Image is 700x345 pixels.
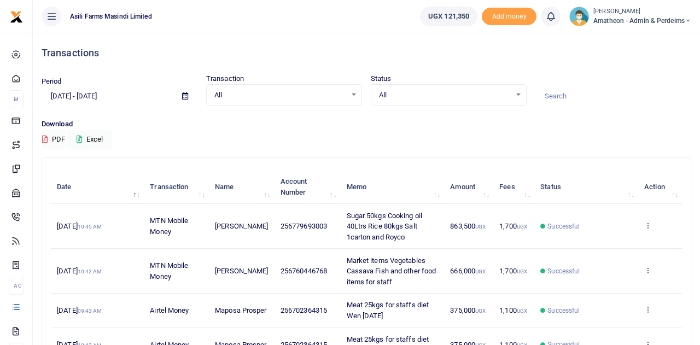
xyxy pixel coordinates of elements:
[420,7,477,26] a: UGX 121,350
[444,170,493,204] th: Amount: activate to sort column ascending
[9,277,24,295] li: Ac
[67,130,112,149] button: Excel
[482,8,536,26] span: Add money
[51,170,144,204] th: Date: activate to sort column descending
[281,222,327,230] span: 256779693003
[428,11,469,22] span: UGX 121,350
[638,170,682,204] th: Action: activate to sort column ascending
[57,267,102,275] span: [DATE]
[215,267,268,275] span: [PERSON_NAME]
[593,16,691,26] span: Amatheon - Admin & Perdeims
[517,224,527,230] small: UGX
[593,7,691,16] small: [PERSON_NAME]
[499,306,527,314] span: 1,100
[475,224,486,230] small: UGX
[10,12,23,20] a: logo-small logo-large logo-large
[150,261,188,280] span: MTN Mobile Money
[347,256,436,286] span: Market items Vegetables Cassava Fish and other food items for staff
[416,7,482,26] li: Wallet ballance
[209,170,275,204] th: Name: activate to sort column ascending
[42,47,691,59] h4: Transactions
[475,268,486,274] small: UGX
[450,306,486,314] span: 375,000
[517,268,527,274] small: UGX
[10,10,23,24] img: logo-small
[482,8,536,26] li: Toup your wallet
[475,308,486,314] small: UGX
[535,87,691,106] input: Search
[340,170,444,204] th: Memo: activate to sort column ascending
[78,224,102,230] small: 10:45 AM
[482,11,536,20] a: Add money
[493,170,534,204] th: Fees: activate to sort column ascending
[150,217,188,236] span: MTN Mobile Money
[347,301,429,320] span: Meat 25kgs for staffs diet Wen [DATE]
[150,306,189,314] span: Airtel Money
[499,267,527,275] span: 1,700
[569,7,691,26] a: profile-user [PERSON_NAME] Amatheon - Admin & Perdeims
[347,212,422,241] span: Sugar 50kgs Cooking oil 40Ltrs Rice 80kgs Salt 1carton and Royco
[66,11,156,21] span: Asili Farms Masindi Limited
[450,267,486,275] span: 666,000
[569,7,589,26] img: profile-user
[206,73,244,84] label: Transaction
[281,267,327,275] span: 256760446768
[215,222,268,230] span: [PERSON_NAME]
[450,222,486,230] span: 863,500
[517,308,527,314] small: UGX
[42,76,62,87] label: Period
[57,306,102,314] span: [DATE]
[499,222,527,230] span: 1,700
[547,306,580,315] span: Successful
[78,268,102,274] small: 10:42 AM
[9,90,24,108] li: M
[42,87,173,106] input: select period
[215,306,266,314] span: Maposa Prosper
[214,90,346,101] span: All
[547,266,580,276] span: Successful
[42,119,691,130] p: Download
[379,90,511,101] span: All
[281,306,327,314] span: 256702364315
[57,222,102,230] span: [DATE]
[78,308,102,314] small: 09:43 AM
[275,170,341,204] th: Account Number: activate to sort column ascending
[144,170,209,204] th: Transaction: activate to sort column ascending
[371,73,392,84] label: Status
[547,221,580,231] span: Successful
[534,170,638,204] th: Status: activate to sort column ascending
[42,130,66,149] button: PDF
